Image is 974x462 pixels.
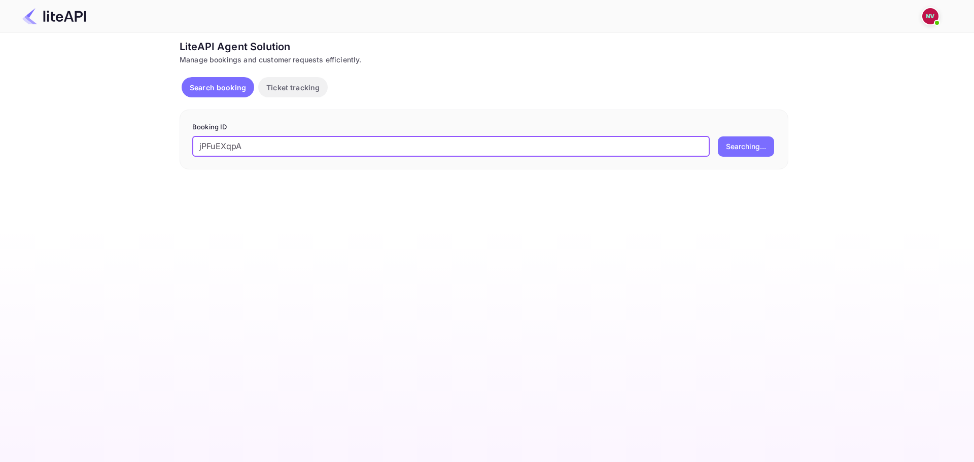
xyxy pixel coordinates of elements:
input: Enter Booking ID (e.g., 63782194) [192,136,710,157]
img: Nicholas Valbusa [922,8,938,24]
p: Booking ID [192,122,776,132]
button: Searching... [718,136,774,157]
img: LiteAPI Logo [22,8,86,24]
p: Search booking [190,82,246,93]
div: Manage bookings and customer requests efficiently. [180,54,788,65]
p: Ticket tracking [266,82,320,93]
div: LiteAPI Agent Solution [180,39,788,54]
